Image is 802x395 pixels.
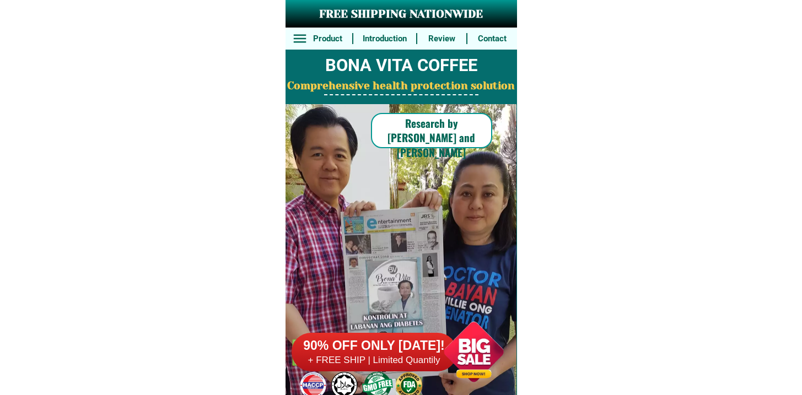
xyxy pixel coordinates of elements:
h2: Comprehensive health protection solution [286,78,517,94]
h3: FREE SHIPPING NATIONWIDE [286,6,517,23]
h2: BONA VITA COFFEE [286,53,517,79]
h6: Review [423,33,461,45]
h6: 90% OFF ONLY [DATE]! [292,338,457,354]
h6: Contact [473,33,511,45]
h6: Product [309,33,346,45]
h6: + FREE SHIP | Limited Quantily [292,354,457,366]
h6: Research by [PERSON_NAME] and [PERSON_NAME] [371,116,492,160]
h6: Introduction [359,33,410,45]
